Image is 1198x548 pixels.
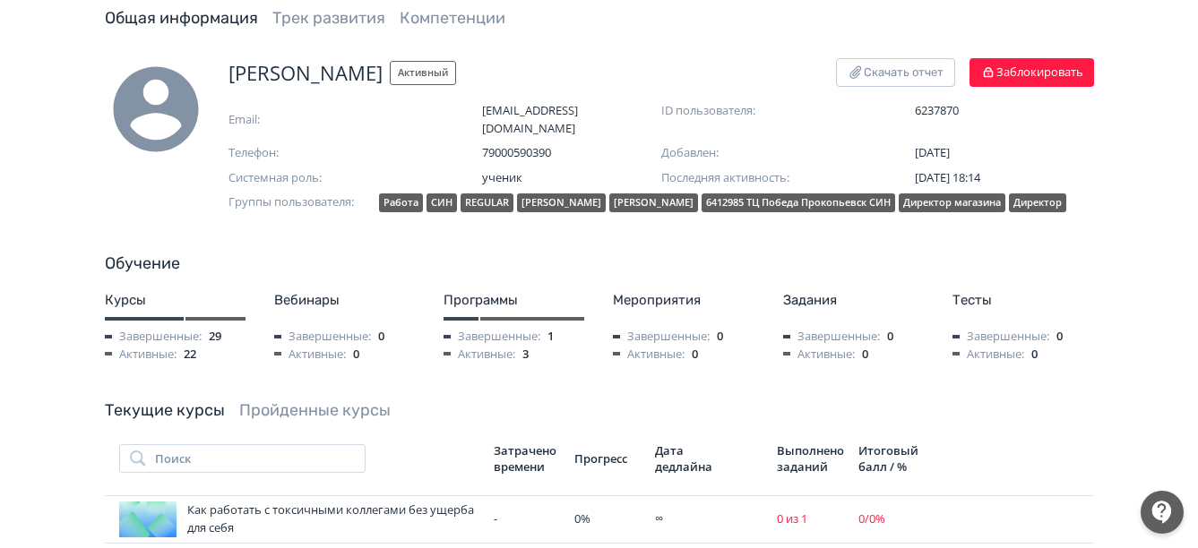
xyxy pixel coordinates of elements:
span: Завершенные: [444,328,540,346]
div: REGULAR [461,193,513,212]
span: Активные: [952,346,1024,364]
span: 0 [378,328,384,346]
span: 79000590390 [482,144,661,162]
a: Трек развития [272,8,385,28]
span: Завершенные: [952,328,1049,346]
div: Обучение [105,252,1094,276]
span: 0 % [574,510,590,527]
span: ID пользователя: [661,102,840,120]
div: Работа [379,193,423,212]
div: [PERSON_NAME] [517,193,606,212]
a: Текущие курсы [105,400,225,420]
a: Пройденные курсы [239,400,391,420]
button: Заблокировать [970,58,1094,87]
div: [PERSON_NAME] [609,193,698,212]
span: Группы пользователя: [228,193,372,216]
span: 0 [887,328,893,346]
span: Активный [390,61,456,85]
span: 0 [692,346,698,364]
span: Завершенные: [783,328,880,346]
span: Активные: [613,346,685,364]
div: Мероприятия [613,290,754,311]
span: 0 [1056,328,1063,346]
span: Завершенные: [274,328,371,346]
span: 1 [547,328,554,346]
span: 0 [353,346,359,364]
span: 6237870 [915,102,1094,120]
span: 0 [717,328,723,346]
div: Задания [783,290,924,311]
span: [DATE] 18:14 [915,169,980,185]
span: 0 из 1 [777,510,807,527]
span: 29 [209,328,221,346]
div: Директор [1009,193,1066,212]
span: 0 / 0 % [858,510,885,527]
span: [PERSON_NAME] [228,58,383,88]
a: Компетенции [400,8,505,28]
button: Скачать отчет [836,58,955,87]
span: 0 [1031,346,1038,364]
span: Завершенные: [613,328,710,346]
div: ∞ [655,510,763,528]
span: Email: [228,111,408,129]
span: [DATE] [915,144,950,160]
div: Дата дедлайна [655,442,718,475]
div: Вебинары [274,290,415,311]
div: - [494,510,560,528]
div: Тесты [952,290,1093,311]
span: [EMAIL_ADDRESS][DOMAIN_NAME] [482,102,661,137]
span: Завершенные: [105,328,202,346]
span: 22 [184,346,196,364]
div: Директор магазина [899,193,1005,212]
div: СИН [427,193,457,212]
span: ученик [482,169,661,187]
div: Итоговый балл / % [858,442,925,475]
div: Прогресс [574,450,641,467]
span: Телефон: [228,144,408,162]
span: Активные: [783,346,855,364]
span: Добавлен: [661,144,840,162]
span: 3 [522,346,529,364]
span: Последняя активность: [661,169,840,187]
span: Активные: [444,346,515,364]
div: Выполнено заданий [777,442,844,475]
span: Системная роль: [228,169,408,187]
span: Активные: [105,346,177,364]
div: Как работать с токсичными коллегами без ущерба для себя [119,501,480,537]
div: Программы [444,290,584,311]
a: Общая информация [105,8,258,28]
span: Активные: [274,346,346,364]
div: 6412985 ТЦ Победа Прокопьевск СИН [702,193,895,212]
span: 0 [862,346,868,364]
div: Курсы [105,290,246,311]
div: Затрачено времени [494,442,560,475]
